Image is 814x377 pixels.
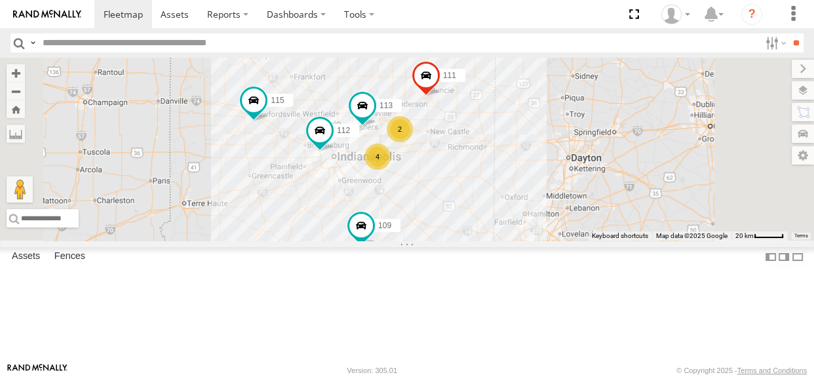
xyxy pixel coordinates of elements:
[7,82,25,100] button: Zoom out
[5,248,47,266] label: Assets
[443,71,456,80] span: 111
[764,247,777,266] label: Dock Summary Table to the Left
[387,116,413,142] div: 2
[364,144,391,170] div: 4
[271,96,284,105] span: 115
[379,100,393,109] span: 113
[791,247,804,266] label: Hide Summary Table
[7,364,68,377] a: Visit our Website
[7,176,33,203] button: Drag Pegman onto the map to open Street View
[676,367,807,374] div: © Copyright 2025 -
[48,248,92,266] label: Fences
[7,125,25,143] label: Measure
[760,33,788,52] label: Search Filter Options
[347,367,397,374] div: Version: 305.01
[741,4,762,25] i: ?
[7,64,25,82] button: Zoom in
[794,233,808,239] a: Terms
[592,231,648,241] button: Keyboard shortcuts
[737,367,807,374] a: Terms and Conditions
[777,247,790,266] label: Dock Summary Table to the Right
[28,33,38,52] label: Search Query
[337,125,350,134] span: 112
[13,10,81,19] img: rand-logo.svg
[792,146,814,165] label: Map Settings
[731,231,788,241] button: Map Scale: 20 km per 42 pixels
[735,232,754,239] span: 20 km
[657,5,695,24] div: Brandon Hickerson
[7,100,25,118] button: Zoom Home
[378,220,391,229] span: 109
[656,232,727,239] span: Map data ©2025 Google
